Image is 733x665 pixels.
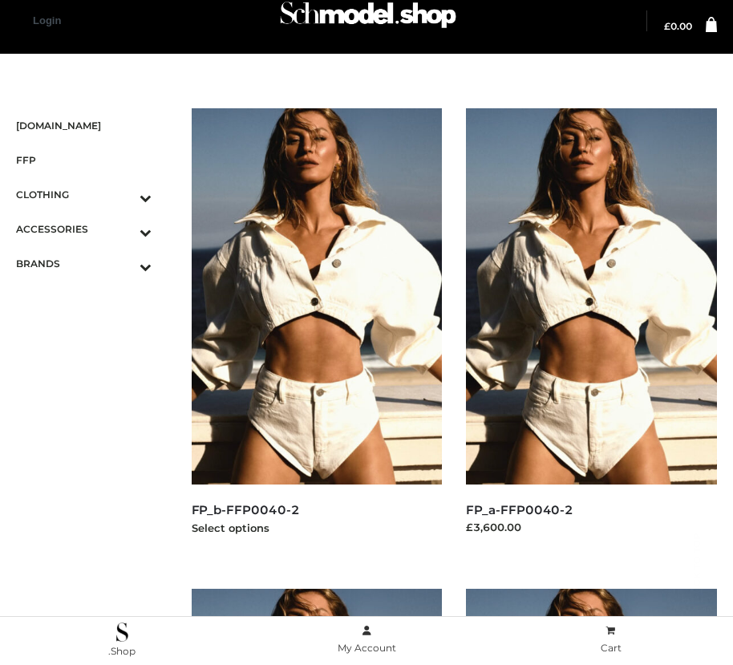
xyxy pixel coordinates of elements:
span: CLOTHING [16,185,152,204]
a: CLOTHINGToggle Submenu [16,177,152,212]
a: [DOMAIN_NAME] [16,108,152,143]
span: [DOMAIN_NAME] [16,116,152,135]
span: Back to top [677,561,717,601]
span: ACCESSORIES [16,220,152,238]
span: .Shop [108,645,136,657]
span: £ [664,20,670,32]
button: Toggle Submenu [95,177,152,212]
a: FP_b-FFP0040-2 [192,502,300,517]
a: My Account [245,622,489,658]
a: Login [33,14,61,26]
a: Select options [192,521,269,534]
span: Cart [601,642,622,654]
a: ACCESSORIESToggle Submenu [16,212,152,246]
a: BRANDSToggle Submenu [16,246,152,281]
button: Toggle Submenu [95,246,152,281]
div: £3,600.00 [466,519,717,535]
a: £0.00 [664,22,692,31]
a: FP_a-FFP0040-2 [466,502,573,517]
bdi: 0.00 [664,20,692,32]
a: FFP [16,143,152,177]
button: Toggle Submenu [95,212,152,246]
span: BRANDS [16,254,152,273]
span: FFP [16,151,152,169]
a: Cart [488,622,733,658]
span: My Account [338,642,396,654]
img: .Shop [116,622,128,642]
